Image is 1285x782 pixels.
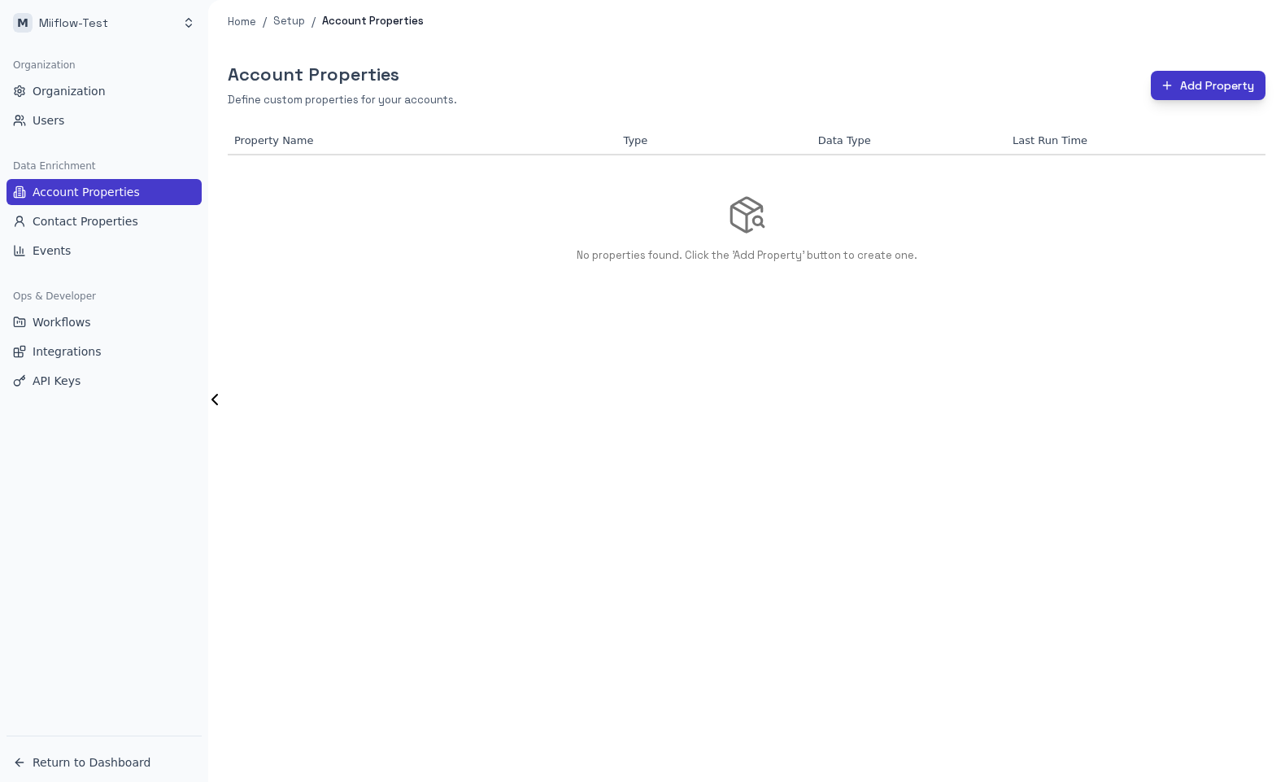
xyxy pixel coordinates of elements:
[7,52,202,78] div: Organization
[33,314,91,330] span: Workflows
[1013,133,1259,149] div: Last Run Time
[7,238,202,264] button: Events
[33,343,101,360] span: Integrations
[13,13,33,33] span: M
[7,153,202,179] div: Data Enrichment
[577,248,917,264] p: No properties found. Click the 'Add Property' button to create one.
[7,309,202,335] button: Workflows
[322,14,424,29] p: Account Properties
[1151,71,1265,101] button: Add Property
[7,78,202,104] button: Organization
[7,208,202,234] button: Contact Properties
[39,15,108,32] p: Miiflow-Test
[33,83,106,99] span: Organization
[228,14,256,30] a: Home
[818,133,1000,149] div: Data Type
[33,112,64,129] span: Users
[7,179,202,205] button: Account Properties
[7,749,202,775] button: Return to Dashboard
[311,13,316,30] li: /
[7,368,202,394] button: API Keys
[33,754,150,771] span: Return to Dashboard
[263,13,267,30] li: /
[7,339,202,365] button: Integrations
[7,283,202,309] div: Ops & Developer
[33,213,138,229] span: Contact Properties
[7,107,202,133] button: Users
[228,93,457,108] p: Define custom properties for your accounts.
[33,373,81,389] span: API Keys
[7,7,202,39] button: MMiiflow-Test
[228,63,457,86] h5: Account Properties
[273,14,305,29] p: Setup
[234,133,611,149] div: Property Name
[624,133,805,149] div: Type
[33,184,140,200] span: Account Properties
[33,242,71,259] span: Events
[208,391,221,408] button: Toggle Sidebar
